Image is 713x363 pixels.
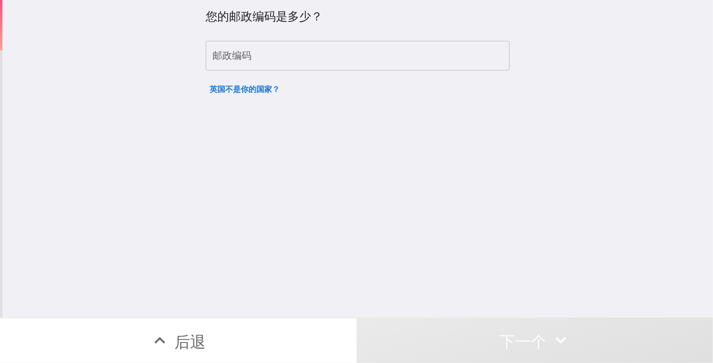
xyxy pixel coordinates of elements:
button: 英国不是你的国家？ [206,78,284,99]
font: 您的邮政编码是多少？ [206,9,323,23]
font: 下一个 [500,332,546,351]
font: 英国不是你的国家？ [210,85,280,94]
font: 后退 [174,332,206,351]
